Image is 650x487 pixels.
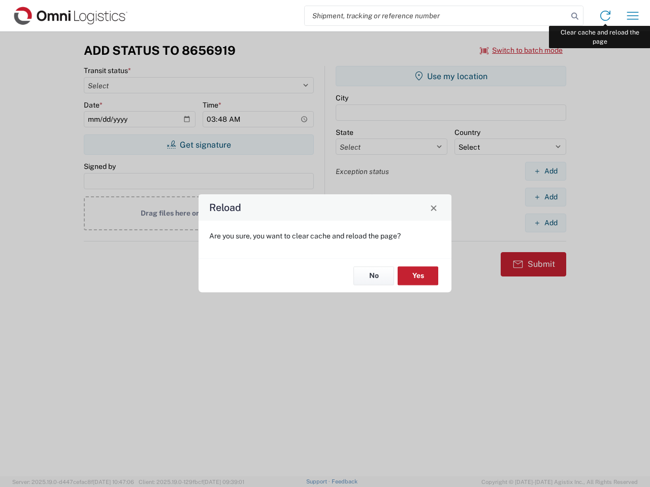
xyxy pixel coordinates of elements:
h4: Reload [209,200,241,215]
button: Yes [398,266,438,285]
button: No [353,266,394,285]
input: Shipment, tracking or reference number [305,6,568,25]
button: Close [427,200,441,215]
p: Are you sure, you want to clear cache and reload the page? [209,231,441,240]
